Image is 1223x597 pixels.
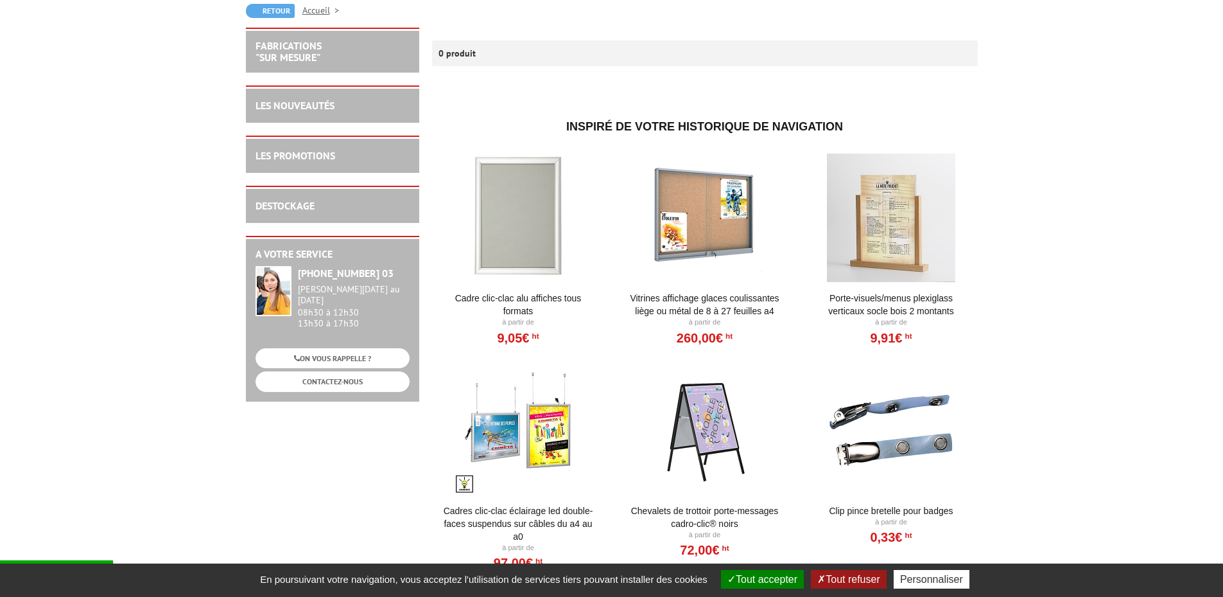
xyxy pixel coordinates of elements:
p: À partir de [439,317,598,328]
sup: HT [902,531,912,540]
sup: HT [902,332,912,341]
button: Tout accepter [721,570,804,589]
a: 72,00€HT [680,546,729,554]
a: CONTACTEZ-NOUS [256,371,410,391]
p: À partir de [439,543,598,553]
a: LES PROMOTIONS [256,149,335,162]
p: À partir de [625,530,784,540]
a: 9,91€HT [870,334,912,342]
a: 0,33€HT [870,533,912,541]
h2: A votre service [256,249,410,260]
a: Retour [246,4,295,18]
a: DESTOCKAGE [256,199,315,212]
a: 9,05€HT [497,334,539,342]
a: FABRICATIONS"Sur Mesure" [256,39,322,64]
p: À partir de [625,317,784,328]
a: Chevalets de trottoir porte-messages Cadro-Clic® Noirs [625,504,784,530]
div: [PERSON_NAME][DATE] au [DATE] [298,284,410,306]
a: 97,00€HT [494,559,542,567]
p: À partir de [812,317,971,328]
a: Accueil [302,4,344,16]
span: Inspiré de votre historique de navigation [566,120,843,133]
a: Cadres clic-clac éclairage LED double-faces suspendus sur câbles du A4 au A0 [439,504,598,543]
span: En poursuivant votre navigation, vous acceptez l'utilisation de services tiers pouvant installer ... [254,574,714,585]
a: Cadre Clic-Clac Alu affiches tous formats [439,292,598,317]
a: Vitrines affichage glaces coulissantes liège ou métal de 8 à 27 feuilles A4 [625,292,784,317]
a: Porte-Visuels/Menus Plexiglass Verticaux Socle Bois 2 Montants [812,292,971,317]
button: Personnaliser (fenêtre modale) [894,570,969,589]
img: widget-service.jpg [256,266,291,316]
a: 260,00€HT [677,334,733,342]
sup: HT [529,332,539,341]
p: À partir de [812,517,971,528]
a: ON VOUS RAPPELLE ? [256,348,410,368]
sup: HT [533,557,542,566]
a: LES NOUVEAUTÉS [256,99,334,112]
a: Clip Pince bretelle pour badges [812,504,971,517]
sup: HT [720,544,729,553]
p: 0 produit [438,40,487,66]
strong: [PHONE_NUMBER] 03 [298,267,394,280]
sup: HT [723,332,733,341]
div: 08h30 à 12h30 13h30 à 17h30 [298,284,410,328]
button: Tout refuser [811,570,886,589]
